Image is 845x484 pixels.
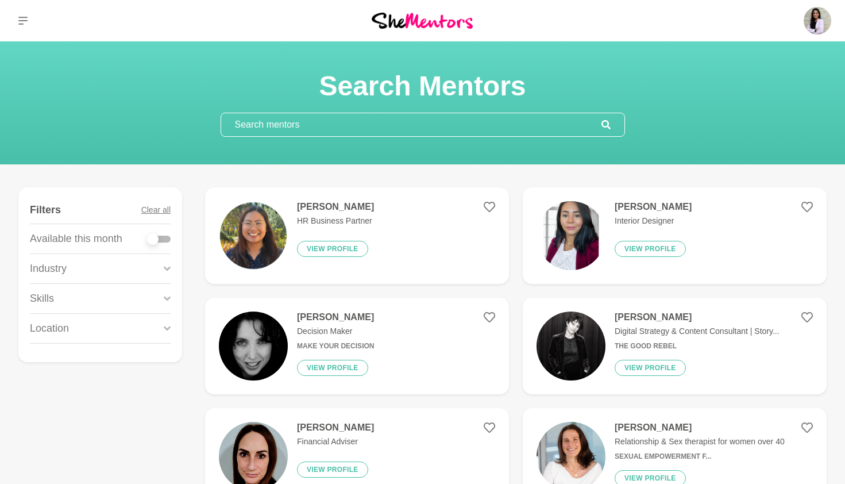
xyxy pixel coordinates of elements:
[221,69,625,103] h1: Search Mentors
[297,241,368,257] button: View profile
[615,201,692,213] h4: [PERSON_NAME]
[141,197,171,224] button: Clear all
[297,342,374,351] h6: Make Your Decision
[537,201,605,270] img: 672c9e0f5c28f94a877040268cd8e7ac1f2c7f14-1080x1350.png
[297,312,374,323] h4: [PERSON_NAME]
[615,312,780,323] h4: [PERSON_NAME]
[219,201,288,270] img: 231d6636be52241877ec7df6b9df3e537ea7a8ca-1080x1080.png
[537,312,605,381] img: 1044fa7e6122d2a8171cf257dcb819e56f039831-1170x656.jpg
[615,436,785,448] p: Relationship & Sex therapist for women over 40
[30,231,122,247] p: Available this month
[30,321,69,336] p: Location
[615,241,686,257] button: View profile
[523,298,827,394] a: [PERSON_NAME]Digital Strategy & Content Consultant | Story...The Good RebelView profile
[615,452,785,461] h6: Sexual Empowerment f...
[219,312,288,381] img: 443bca476f7facefe296c2c6ab68eb81e300ea47-400x400.jpg
[615,325,780,337] p: Digital Strategy & Content Consultant | Story...
[297,462,368,478] button: View profile
[297,215,374,227] p: HR Business Partner
[804,7,831,34] img: Himani
[30,291,54,306] p: Skills
[297,436,374,448] p: Financial Adviser
[205,187,509,284] a: [PERSON_NAME]HR Business PartnerView profile
[297,360,368,376] button: View profile
[30,203,61,217] h4: Filters
[297,422,374,433] h4: [PERSON_NAME]
[615,360,686,376] button: View profile
[205,298,509,394] a: [PERSON_NAME]Decision MakerMake Your DecisionView profile
[523,187,827,284] a: [PERSON_NAME]Interior DesignerView profile
[297,325,374,337] p: Decision Maker
[221,113,601,136] input: Search mentors
[372,13,473,28] img: She Mentors Logo
[297,201,374,213] h4: [PERSON_NAME]
[615,215,692,227] p: Interior Designer
[615,342,780,351] h6: The Good Rebel
[615,422,785,433] h4: [PERSON_NAME]
[30,261,67,276] p: Industry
